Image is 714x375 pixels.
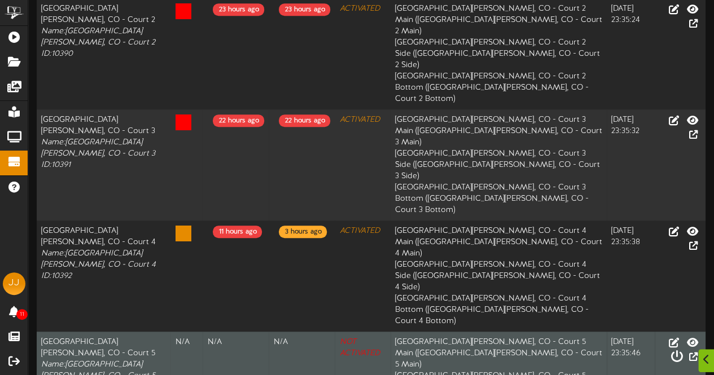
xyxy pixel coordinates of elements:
[213,226,262,238] div: 11 hours ago
[213,114,264,127] div: 22 hours ago
[41,138,155,158] i: Name: [GEOGRAPHIC_DATA][PERSON_NAME], CO - Court 3
[339,5,379,13] i: ACTIVATED
[16,309,28,320] span: 11
[279,226,327,238] div: 3 hours ago
[339,116,379,124] i: ACTIVATED
[391,220,607,332] td: [GEOGRAPHIC_DATA][PERSON_NAME], CO - Court 4 Main ( [GEOGRAPHIC_DATA][PERSON_NAME], CO - Court 4 ...
[41,272,72,280] i: ID: 10392
[279,114,330,127] div: 22 hours ago
[3,272,25,295] div: JJ
[41,161,71,169] i: ID: 10391
[37,109,170,220] td: [GEOGRAPHIC_DATA][PERSON_NAME], CO - Court 3
[391,109,607,220] td: [GEOGRAPHIC_DATA][PERSON_NAME], CO - Court 3 Main ( [GEOGRAPHIC_DATA][PERSON_NAME], CO - Court 3 ...
[339,338,379,358] i: NOT ACTIVATED
[37,220,170,332] td: [GEOGRAPHIC_DATA][PERSON_NAME], CO - Court 4
[41,249,156,269] i: Name: [GEOGRAPHIC_DATA][PERSON_NAME], CO - Court 4
[213,3,264,16] div: 23 hours ago
[41,27,155,47] i: Name: [GEOGRAPHIC_DATA][PERSON_NAME], CO - Court 2
[339,227,379,235] i: ACTIVATED
[607,220,655,332] td: [DATE] 23:35:38
[41,50,73,58] i: ID: 10390
[279,3,330,16] div: 23 hours ago
[607,109,655,220] td: [DATE] 23:35:32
